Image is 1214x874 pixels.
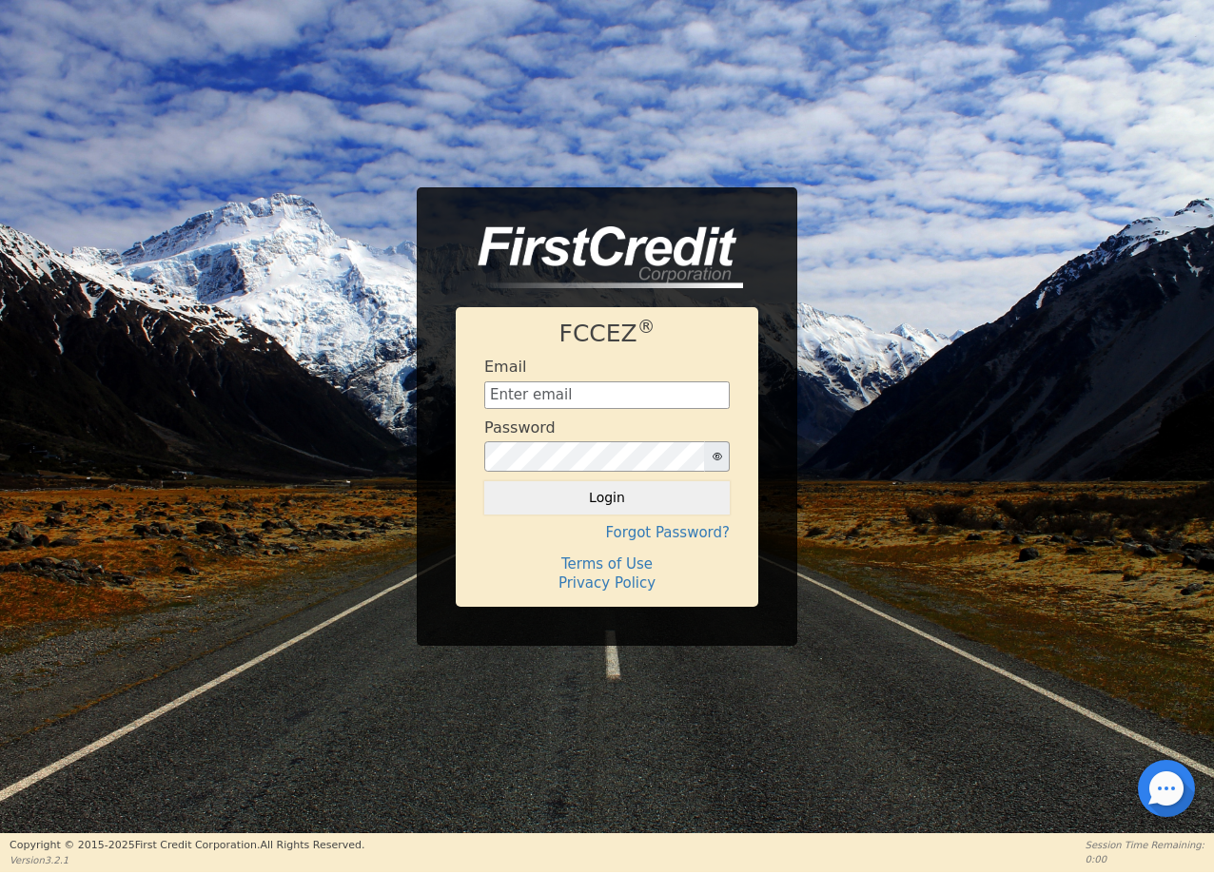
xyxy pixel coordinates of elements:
h4: Email [484,358,526,376]
h1: FCCEZ [484,320,730,348]
p: Copyright © 2015- 2025 First Credit Corporation. [10,838,364,854]
input: Enter email [484,381,730,410]
h4: Terms of Use [484,555,730,573]
img: logo-CMu_cnol.png [456,226,743,289]
h4: Forgot Password? [484,524,730,541]
sup: ® [637,317,656,337]
span: All Rights Reserved. [260,839,364,851]
p: 0:00 [1086,852,1204,866]
h4: Privacy Policy [484,574,730,592]
button: Login [484,481,730,514]
p: Version 3.2.1 [10,853,364,867]
h4: Password [484,418,556,437]
p: Session Time Remaining: [1086,838,1204,852]
input: password [484,441,705,472]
